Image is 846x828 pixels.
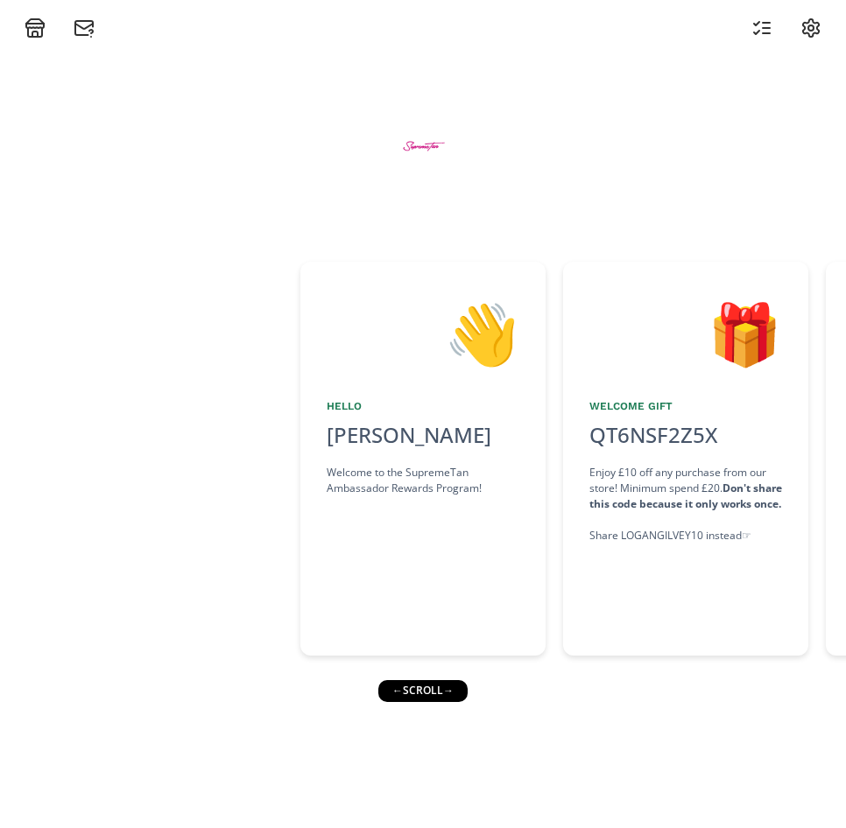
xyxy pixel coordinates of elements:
[579,419,728,451] div: QT6NSF2Z5X
[378,680,468,701] div: ← scroll →
[391,113,456,179] img: BtZWWMaMEGZe
[327,419,519,451] div: [PERSON_NAME]
[327,465,519,496] div: Welcome to the SupremeTan Ambassador Rewards Program!
[327,398,519,414] div: Hello
[327,288,519,377] div: 👋
[589,398,782,414] div: Welcome Gift
[589,288,782,377] div: 🎁
[589,481,782,511] strong: Don't share this code because it only works once.
[589,465,782,544] div: Enjoy £10 off any purchase from our store! Minimum spend £20. Share LOGANGILVEY10 instead ☞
